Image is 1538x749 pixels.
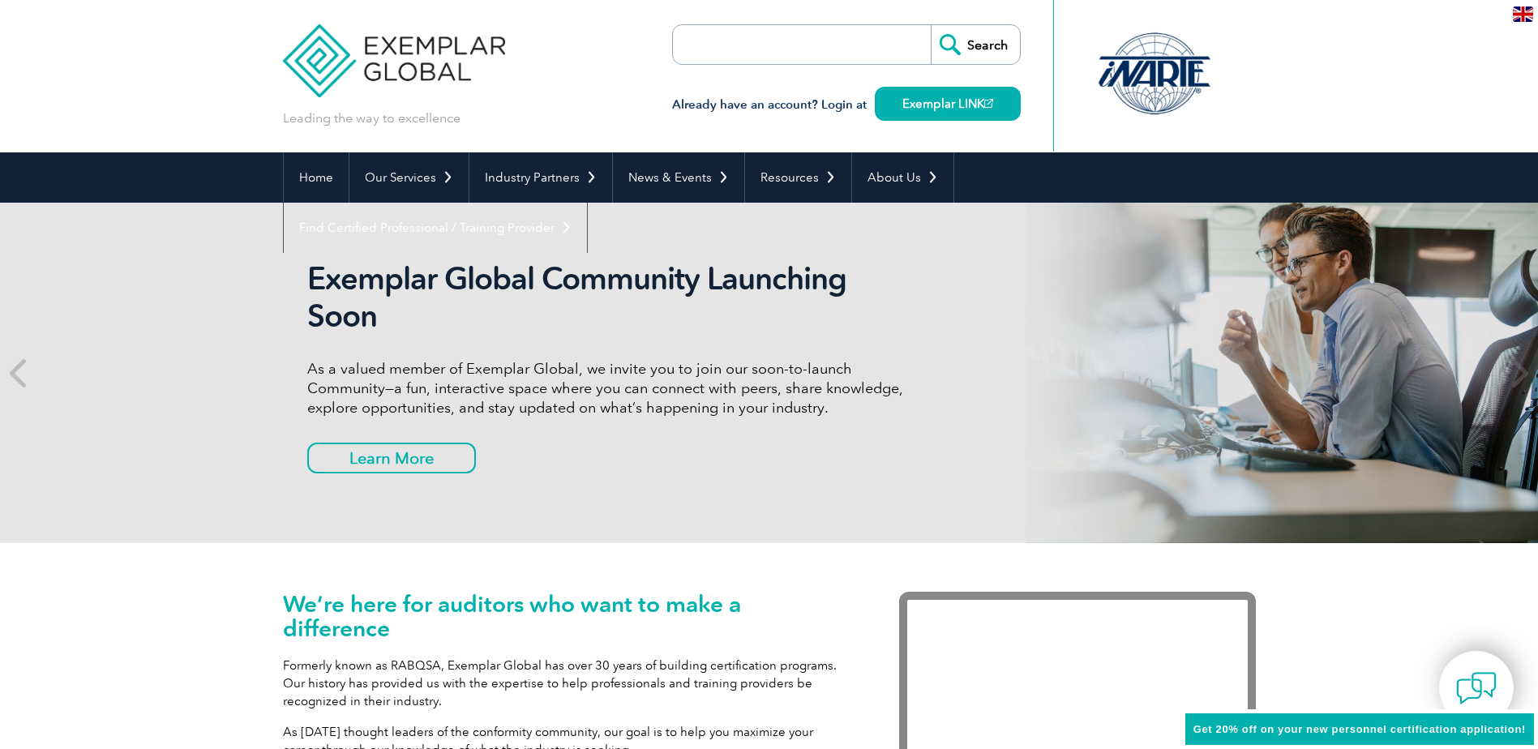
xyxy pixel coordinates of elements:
[349,152,469,203] a: Our Services
[307,359,915,417] p: As a valued member of Exemplar Global, we invite you to join our soon-to-launch Community—a fun, ...
[1193,723,1526,735] span: Get 20% off on your new personnel certification application!
[931,25,1020,64] input: Search
[307,443,476,473] a: Learn More
[613,152,744,203] a: News & Events
[984,99,993,108] img: open_square.png
[283,657,850,710] p: Formerly known as RABQSA, Exemplar Global has over 30 years of building certification programs. O...
[875,87,1021,121] a: Exemplar LINK
[1456,668,1497,708] img: contact-chat.png
[1513,6,1533,22] img: en
[283,109,461,127] p: Leading the way to excellence
[283,592,850,640] h1: We’re here for auditors who want to make a difference
[672,95,1021,115] h3: Already have an account? Login at
[469,152,612,203] a: Industry Partners
[745,152,851,203] a: Resources
[284,152,349,203] a: Home
[852,152,953,203] a: About Us
[307,260,915,335] h2: Exemplar Global Community Launching Soon
[284,203,587,253] a: Find Certified Professional / Training Provider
